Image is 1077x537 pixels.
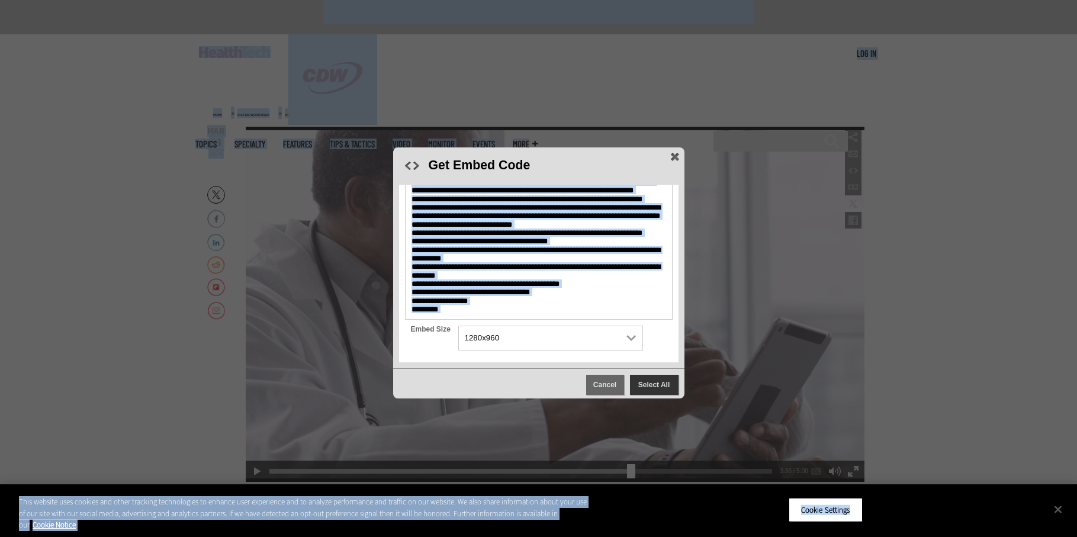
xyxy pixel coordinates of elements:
[19,496,592,531] div: This website uses cookies and other tracking technologies to enhance user experience and to analy...
[458,326,643,351] span: 1280x960
[246,127,864,482] div: Video viewer
[789,497,863,522] button: Cookie Settings
[33,520,76,530] a: More information about your privacy
[1045,496,1071,522] button: Close
[630,375,679,395] span: Select All
[586,375,624,395] span: Cancel
[411,326,458,333] span: Embed Size
[419,158,531,172] span: Get Embed Code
